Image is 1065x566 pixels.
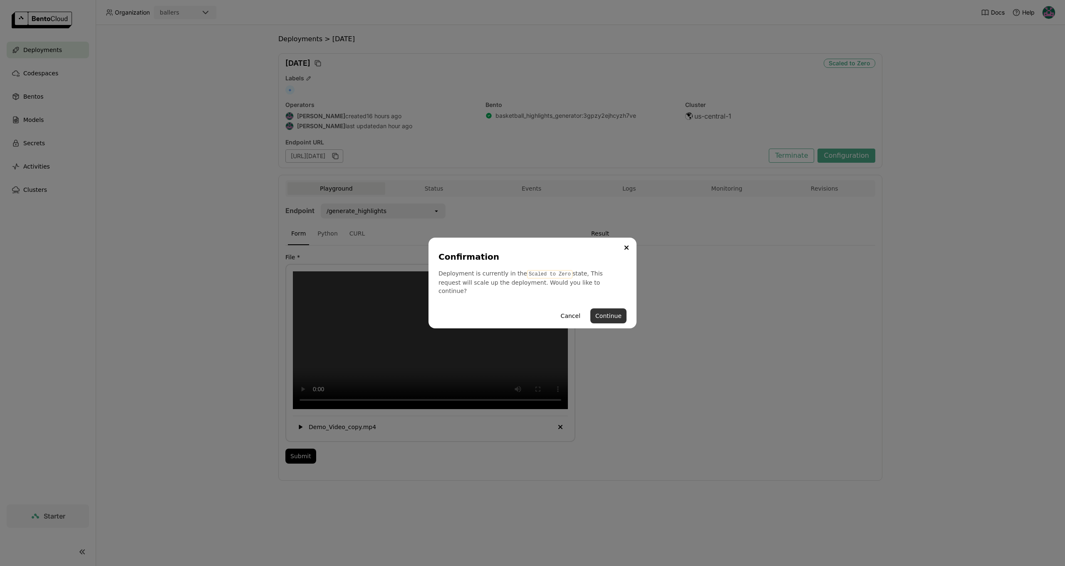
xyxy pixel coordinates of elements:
code: Scaled to Zero [527,270,572,278]
div: Confirmation [438,251,623,263]
button: Cancel [556,308,585,323]
div: dialog [428,238,637,328]
button: Continue [590,308,627,323]
div: Deployment is currently in the state, This request will scale up the deployment. Would you like t... [438,269,627,295]
button: Close [622,243,632,253]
